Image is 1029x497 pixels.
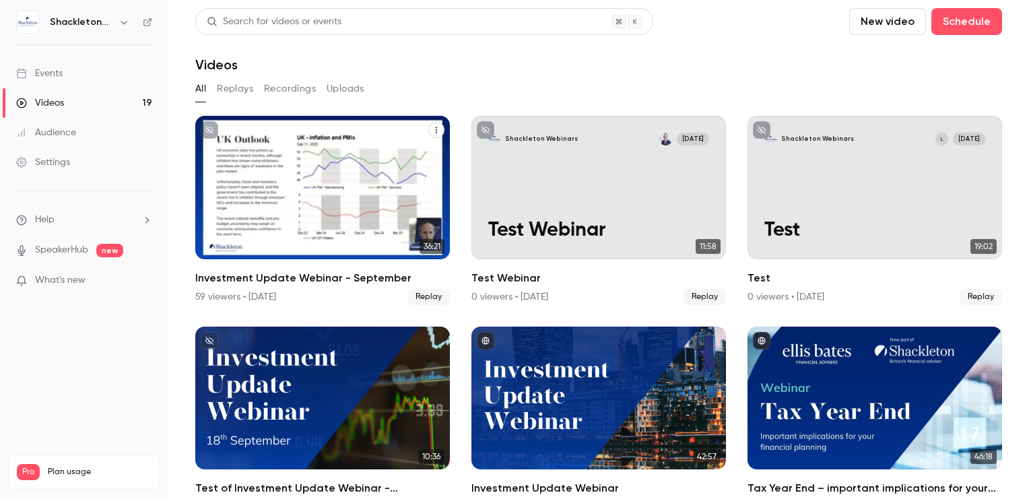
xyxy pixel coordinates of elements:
[217,78,253,100] button: Replays
[16,126,76,139] div: Audience
[327,78,364,100] button: Uploads
[471,270,726,286] h2: Test Webinar
[16,96,64,110] div: Videos
[35,243,88,257] a: SpeakerHub
[677,133,709,145] span: [DATE]
[264,78,316,100] button: Recordings
[207,15,341,29] div: Search for videos or events
[764,220,985,242] p: Test
[477,332,494,350] button: published
[764,133,777,145] img: Test
[960,289,1002,305] span: Replay
[35,273,86,288] span: What's new
[753,332,770,350] button: published
[748,270,1002,286] h2: Test
[195,78,206,100] button: All
[471,480,726,496] h2: Investment Update Webinar
[16,156,70,169] div: Settings
[96,244,123,257] span: new
[748,116,1002,305] a: TestShackleton WebinarsL[DATE]Test19:02Test0 viewers • [DATE]Replay
[477,121,494,139] button: unpublished
[659,133,672,145] img: Charlie Lloyd
[17,11,38,33] img: Shackleton Webinars
[488,220,709,242] p: Test Webinar
[35,213,55,227] span: Help
[693,449,721,464] span: 42:57
[696,239,721,254] span: 11:58
[418,449,444,464] span: 10:36
[195,57,238,73] h1: Videos
[748,480,1002,496] h2: Tax Year End – important implications for your financial planning
[488,133,501,145] img: Test Webinar
[195,116,450,305] a: 36:21Investment Update Webinar - September59 viewers • [DATE]Replay
[407,289,450,305] span: Replay
[195,116,450,305] li: Investment Update Webinar - September
[195,8,1002,489] section: Videos
[970,449,997,464] span: 46:18
[16,213,152,227] li: help-dropdown-opener
[684,289,726,305] span: Replay
[935,132,949,146] div: L
[748,116,1002,305] li: Test
[50,15,113,29] h6: Shackleton Webinars
[201,332,218,350] button: unpublished
[748,290,824,304] div: 0 viewers • [DATE]
[17,464,40,480] span: Pro
[195,270,450,286] h2: Investment Update Webinar - September
[781,135,854,143] p: Shackleton Webinars
[970,239,997,254] span: 19:02
[753,121,770,139] button: unpublished
[136,275,152,287] iframe: Noticeable Trigger
[48,467,152,477] span: Plan usage
[471,290,548,304] div: 0 viewers • [DATE]
[471,116,726,305] a: Test WebinarShackleton WebinarsCharlie Lloyd[DATE]Test Webinar11:58Test Webinar0 viewers • [DATE]...
[953,133,985,145] span: [DATE]
[849,8,926,35] button: New video
[420,239,444,254] span: 36:21
[505,135,578,143] p: Shackleton Webinars
[16,67,63,80] div: Events
[201,121,218,139] button: unpublished
[931,8,1002,35] button: Schedule
[471,116,726,305] li: Test Webinar
[195,290,276,304] div: 59 viewers • [DATE]
[195,480,450,496] h2: Test of Investment Update Webinar - September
